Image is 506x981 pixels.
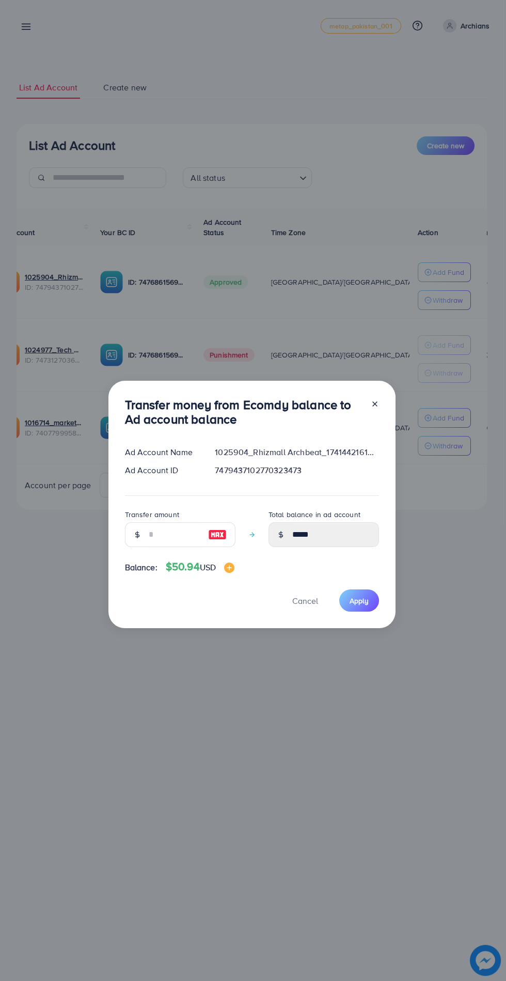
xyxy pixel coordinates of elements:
[117,446,207,458] div: Ad Account Name
[224,563,234,573] img: image
[292,595,318,606] span: Cancel
[279,589,331,612] button: Cancel
[125,509,179,520] label: Transfer amount
[208,528,227,541] img: image
[339,589,379,612] button: Apply
[200,562,216,573] span: USD
[166,560,234,573] h4: $50.94
[117,464,207,476] div: Ad Account ID
[125,397,362,427] h3: Transfer money from Ecomdy balance to Ad account balance
[268,509,360,520] label: Total balance in ad account
[125,562,157,573] span: Balance:
[207,446,387,458] div: 1025904_Rhizmall Archbeat_1741442161001
[207,464,387,476] div: 7479437102770323473
[350,596,369,606] span: Apply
